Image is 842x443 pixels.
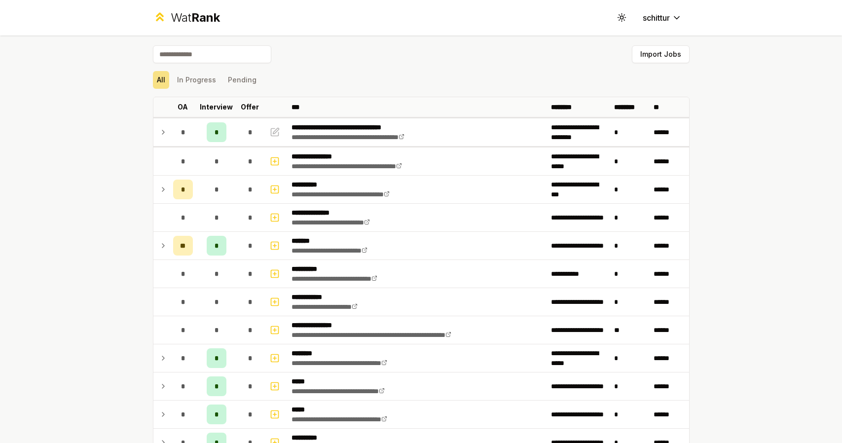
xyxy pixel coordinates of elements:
p: OA [178,102,188,112]
span: schittur [643,12,670,24]
a: WatRank [153,10,220,26]
button: In Progress [173,71,220,89]
button: Import Jobs [632,45,690,63]
p: Offer [241,102,259,112]
p: Interview [200,102,233,112]
button: All [153,71,169,89]
button: schittur [635,9,690,27]
button: Pending [224,71,260,89]
div: Wat [171,10,220,26]
span: Rank [191,10,220,25]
